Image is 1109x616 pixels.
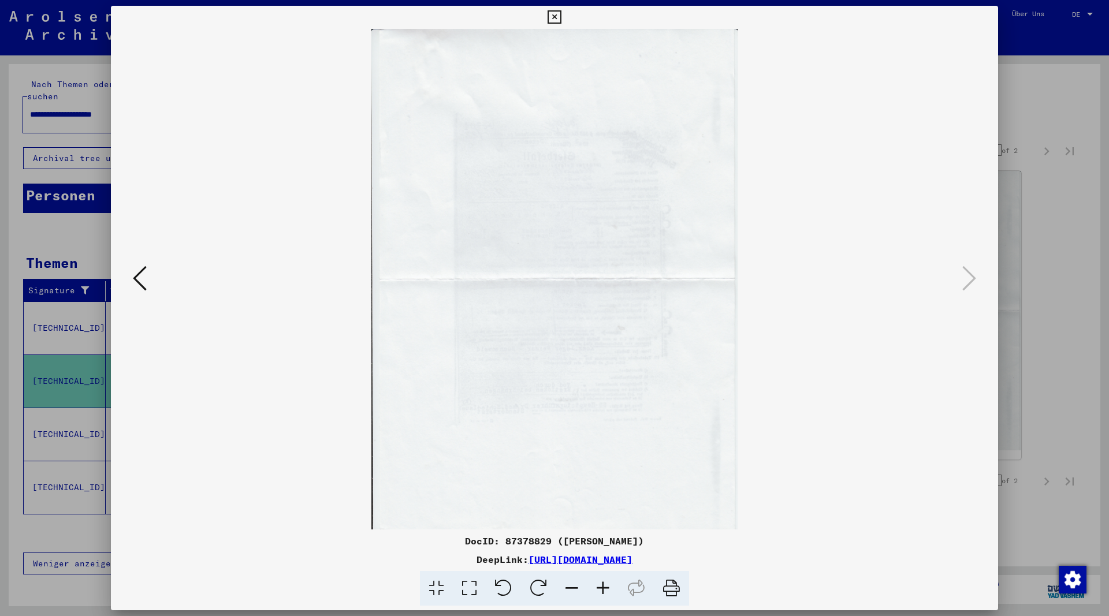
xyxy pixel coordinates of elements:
[1059,566,1086,593] img: Zustimmung ändern
[150,29,959,529] img: 002.jpg
[1058,565,1086,593] div: Zustimmung ändern
[111,534,998,548] div: DocID: 87378829 ([PERSON_NAME])
[529,554,632,565] a: [URL][DOMAIN_NAME]
[111,552,998,566] div: DeepLink:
